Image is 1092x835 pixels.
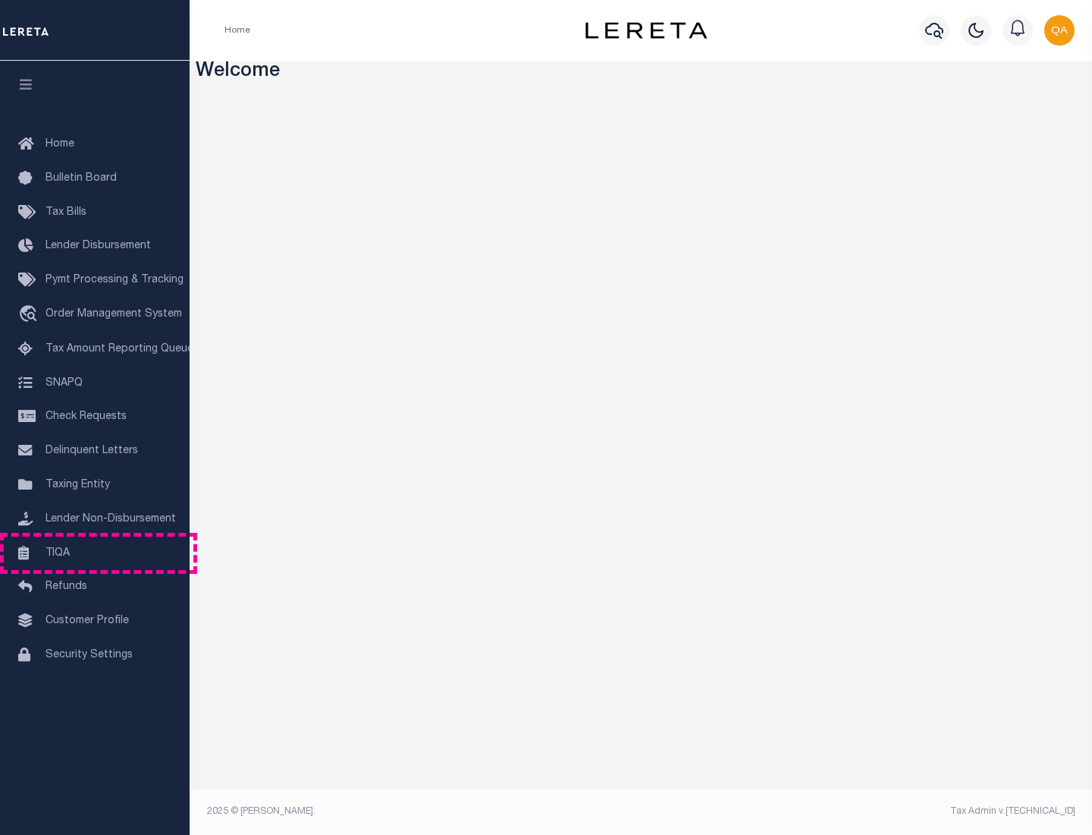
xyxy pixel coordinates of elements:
[652,805,1075,818] div: Tax Admin v.[TECHNICAL_ID]
[45,309,182,320] span: Order Management System
[45,411,127,422] span: Check Requests
[1044,15,1075,46] img: svg+xml;base64,PHN2ZyB4bWxucz0iaHR0cDovL3d3dy53My5vcmcvMjAwMC9zdmciIHBvaW50ZXItZXZlbnRzPSJub25lIi...
[45,480,110,490] span: Taxing Entity
[585,22,707,39] img: logo-dark.svg
[45,377,83,388] span: SNAPQ
[196,61,1087,84] h3: Welcome
[45,139,74,150] span: Home
[196,805,642,818] div: 2025 © [PERSON_NAME].
[45,173,117,184] span: Bulletin Board
[45,616,129,626] span: Customer Profile
[45,241,151,251] span: Lender Disbursement
[45,650,133,660] span: Security Settings
[45,514,176,525] span: Lender Non-Disbursement
[45,547,70,558] span: TIQA
[45,275,184,285] span: Pymt Processing & Tracking
[45,446,138,456] span: Delinquent Letters
[224,24,250,37] li: Home
[18,305,42,325] i: travel_explore
[45,581,87,592] span: Refunds
[45,207,86,218] span: Tax Bills
[45,344,193,354] span: Tax Amount Reporting Queue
